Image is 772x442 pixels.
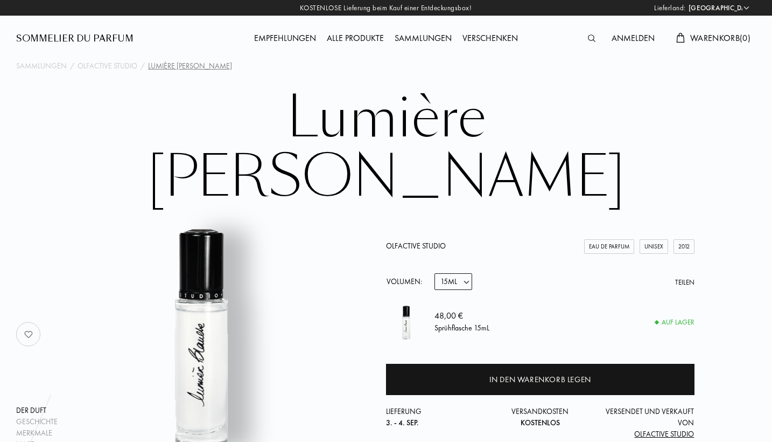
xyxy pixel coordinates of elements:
div: Geschichte [16,416,58,427]
a: Olfactive Studio [386,241,446,251]
div: Unisex [640,239,668,254]
div: Der Duft [16,405,58,416]
div: / [70,60,74,72]
div: Verschenken [457,32,523,46]
a: Sammlungen [16,60,67,72]
a: Anmelden [606,32,660,44]
div: Lumière [PERSON_NAME] [148,60,232,72]
div: Sammlungen [389,32,457,46]
div: Anmelden [606,32,660,46]
a: Sammlungen [389,32,457,44]
img: cart.svg [676,33,685,43]
div: Alle Produkte [321,32,389,46]
a: Olfactive Studio [78,60,137,72]
div: Versandkosten [489,406,592,429]
h1: Lumière [PERSON_NAME] [117,88,655,207]
div: 48,00 € [434,309,489,322]
div: Eau de Parfum [584,239,634,254]
div: Versendet und verkauft von [592,406,694,440]
div: Auf Lager [655,317,694,328]
a: Verschenken [457,32,523,44]
a: Alle Produkte [321,32,389,44]
a: Sommelier du Parfum [16,32,134,45]
img: no_like_p.png [18,323,39,345]
div: Volumen: [386,273,428,290]
div: Teilen [675,277,694,288]
span: Kostenlos [521,418,560,427]
img: search_icn.svg [588,34,595,42]
div: Empfehlungen [249,32,321,46]
div: Merkmale [16,427,58,439]
div: / [141,60,145,72]
div: 2012 [673,239,694,254]
div: Sprühflasche 15mL [434,322,489,333]
img: Lumière Blanche Olfactive Studio [386,301,426,341]
a: Empfehlungen [249,32,321,44]
div: In den Warenkorb legen [489,374,591,386]
span: Warenkorb ( 0 ) [690,32,750,44]
span: 3. - 4. Sep. [386,418,419,427]
span: Lieferland: [654,3,686,13]
div: Lieferung [386,406,489,429]
span: Olfactive Studio [634,429,694,439]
